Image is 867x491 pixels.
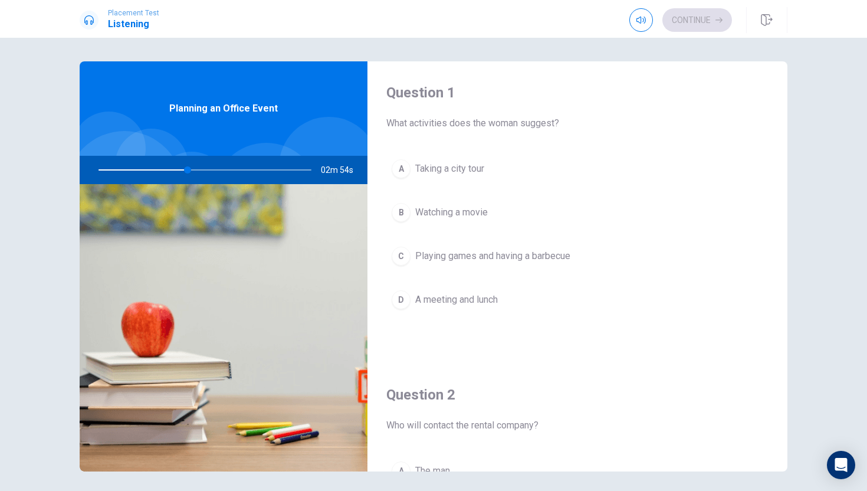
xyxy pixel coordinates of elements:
div: Open Intercom Messenger [827,451,855,479]
span: A meeting and lunch [415,293,498,307]
h4: Question 2 [386,385,769,404]
div: A [392,159,410,178]
div: C [392,247,410,266]
span: Watching a movie [415,205,488,220]
div: A [392,461,410,480]
span: Taking a city tour [415,162,484,176]
div: D [392,290,410,309]
h4: Question 1 [386,83,769,102]
span: The man [415,464,450,478]
button: BWatching a movie [386,198,769,227]
span: 02m 54s [321,156,363,184]
button: DA meeting and lunch [386,285,769,315]
img: Planning an Office Event [80,184,367,472]
span: Placement Test [108,9,159,17]
button: AThe man [386,456,769,486]
button: CPlaying games and having a barbecue [386,241,769,271]
span: What activities does the woman suggest? [386,116,769,130]
button: ATaking a city tour [386,154,769,184]
h1: Listening [108,17,159,31]
span: Who will contact the rental company? [386,418,769,433]
div: B [392,203,410,222]
span: Playing games and having a barbecue [415,249,570,263]
span: Planning an Office Event [169,102,278,116]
